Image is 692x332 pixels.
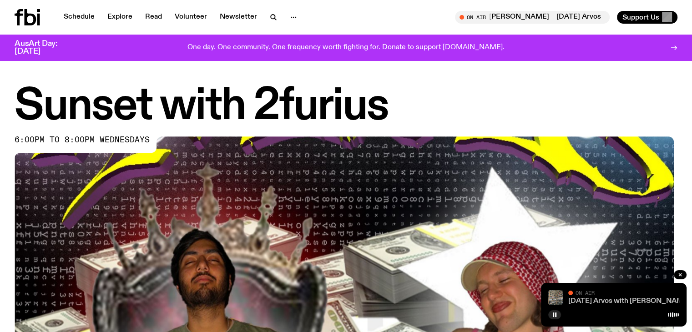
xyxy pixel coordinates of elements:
[455,11,610,24] button: On Air[DATE] Arvos with [PERSON_NAME][DATE] Arvos with [PERSON_NAME]
[15,86,677,127] h1: Sunset with 2furius
[576,290,595,296] span: On Air
[568,297,690,305] a: [DATE] Arvos with [PERSON_NAME]
[548,290,563,305] img: A corner shot of the fbi music library
[58,11,100,24] a: Schedule
[617,11,677,24] button: Support Us
[15,40,73,55] h3: AusArt Day: [DATE]
[169,11,212,24] a: Volunteer
[15,136,150,144] span: 6:00pm to 8:00pm wednesdays
[140,11,167,24] a: Read
[214,11,263,24] a: Newsletter
[622,13,659,21] span: Support Us
[102,11,138,24] a: Explore
[187,44,505,52] p: One day. One community. One frequency worth fighting for. Donate to support [DOMAIN_NAME].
